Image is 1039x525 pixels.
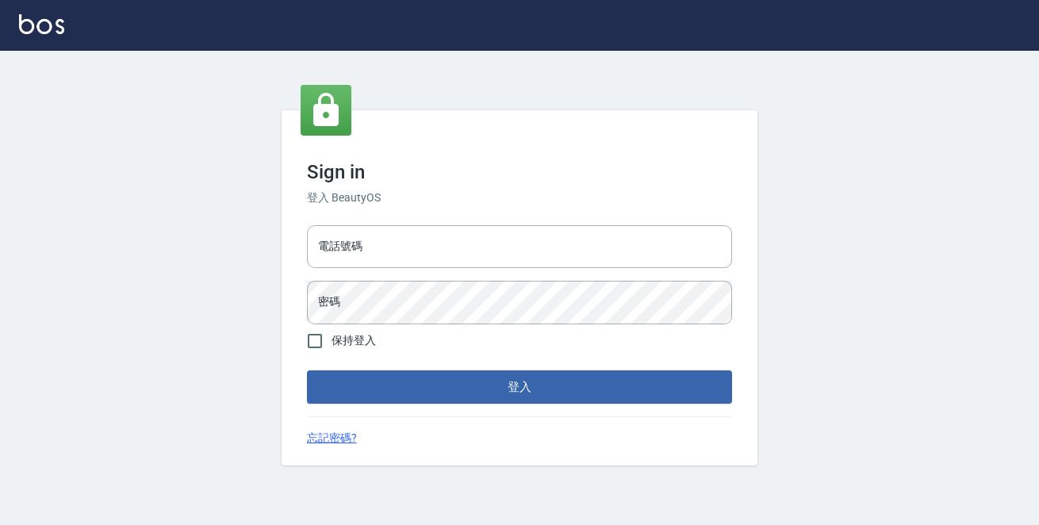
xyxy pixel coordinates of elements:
[307,370,732,404] button: 登入
[307,161,732,183] h3: Sign in
[307,190,732,206] h6: 登入 BeautyOS
[307,430,357,446] a: 忘記密碼?
[332,332,376,349] span: 保持登入
[19,14,64,34] img: Logo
